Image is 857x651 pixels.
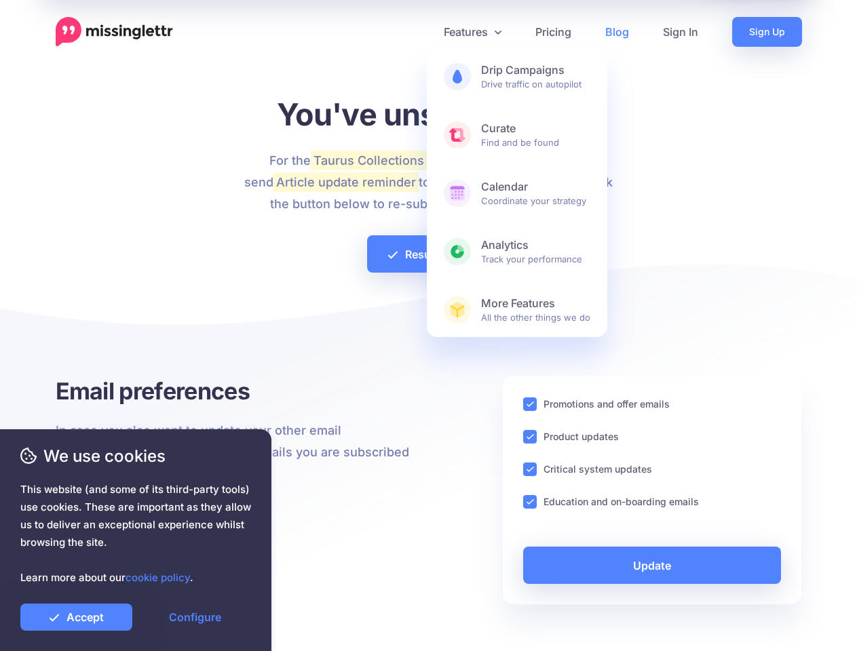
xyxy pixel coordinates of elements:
[518,17,588,47] a: Pricing
[544,461,652,477] label: Critical system updates
[646,17,715,47] a: Sign In
[311,151,426,170] mark: Taurus Collections
[427,50,607,337] div: Features
[427,108,607,162] a: CurateFind and be found
[237,96,620,133] h1: You've unsubscribed
[481,180,590,207] span: Coordinate your strategy
[481,121,590,136] b: Curate
[427,166,607,220] a: CalendarCoordinate your strategy
[427,17,518,47] a: Features
[56,420,419,485] p: In case you also want to update your other email preferences, below are the other emails you are ...
[20,604,132,631] a: Accept
[544,396,670,412] label: Promotions and offer emails
[481,238,590,252] b: Analytics
[139,604,251,631] a: Configure
[20,481,251,587] span: This website (and some of its third-party tools) use cookies. These are important as they allow u...
[481,238,590,265] span: Track your performance
[367,235,490,273] a: Resubscribe
[481,63,590,77] b: Drip Campaigns
[56,376,419,406] h3: Email preferences
[481,180,590,194] b: Calendar
[544,494,699,509] label: Education and on-boarding emails
[481,63,590,90] span: Drive traffic on autopilot
[427,224,607,279] a: AnalyticsTrack your performance
[481,121,590,149] span: Find and be found
[544,429,619,444] label: Product updates
[427,283,607,337] a: More FeaturesAll the other things we do
[523,547,782,584] a: Update
[273,172,418,191] mark: Article update reminder
[481,296,590,311] b: More Features
[481,296,590,323] span: All the other things we do
[126,571,190,584] a: cookie policy
[20,444,251,468] span: We use cookies
[732,17,802,47] a: Sign Up
[237,150,620,215] p: For the Workspace, we'll no longer send to you. If this was a mistake click the button below to r...
[588,17,646,47] a: Blog
[427,50,607,104] a: Drip CampaignsDrive traffic on autopilot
